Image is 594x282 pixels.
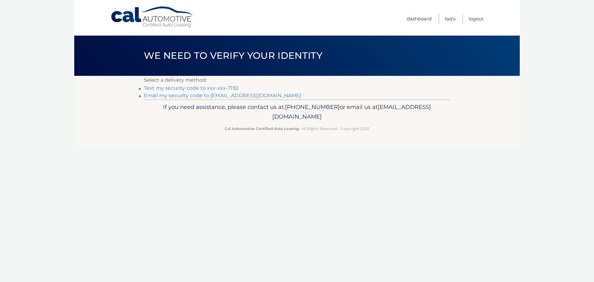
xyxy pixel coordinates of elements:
a: Cal Automotive [110,6,194,28]
a: Email my security code to [EMAIL_ADDRESS][DOMAIN_NAME] [144,93,301,98]
p: Select a delivery method: [144,76,450,85]
a: Logout [469,14,484,24]
span: We need to verify your identity [144,50,322,61]
a: Dashboard [407,14,432,24]
p: If you need assistance, please contact us at: or email us at [148,102,446,122]
p: - All Rights Reserved - Copyright 2025 [148,125,446,132]
a: Text my security code to xxx-xxx-7192 [144,85,239,91]
a: FAQ's [445,14,455,24]
strong: Cal Automotive Certified Auto Leasing [225,126,299,131]
span: [PHONE_NUMBER] [285,103,340,111]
